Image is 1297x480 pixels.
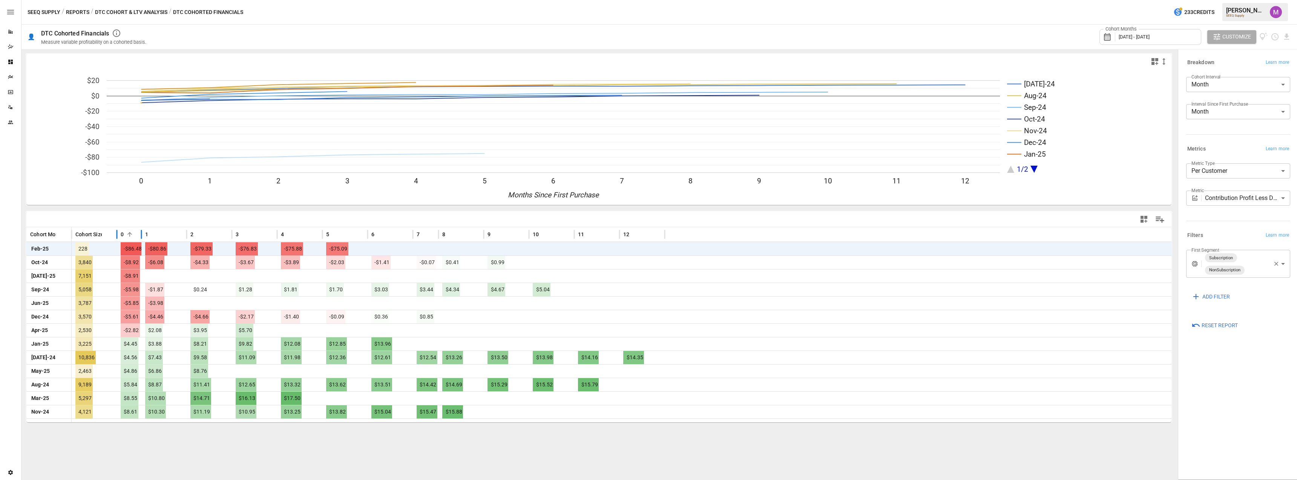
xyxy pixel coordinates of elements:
[1222,32,1251,42] span: Customize
[75,365,93,378] span: 2,463
[236,283,253,296] span: $1.28
[145,378,163,391] span: $8.87
[121,283,140,296] span: -$5.98
[236,242,258,255] span: -$76.83
[1205,191,1290,206] div: Contribution Profit Less Direct Ad Spend
[145,392,166,405] span: $10.80
[281,392,302,405] span: $17.50
[483,177,487,185] text: 5
[533,231,539,238] span: 10
[190,231,193,238] span: 2
[417,256,436,269] span: -$0.07
[375,229,386,240] button: Sort
[236,231,239,238] span: 3
[417,310,434,323] span: $0.85
[488,283,505,296] span: $4.67
[1186,163,1290,178] div: Per Customer
[371,351,392,364] span: $12.61
[326,378,347,391] span: $13.62
[30,378,50,391] span: Aug-24
[1259,30,1268,44] button: View documentation
[139,177,143,185] text: 0
[190,392,211,405] span: $14.71
[491,229,502,240] button: Sort
[75,242,89,255] span: 228
[442,378,463,391] span: $14.69
[281,283,299,296] span: $1.81
[1119,34,1150,40] span: [DATE] - [DATE]
[41,30,109,37] div: DTC Cohorted Financials
[578,231,584,238] span: 11
[623,351,644,364] span: $14.35
[91,8,94,17] div: /
[145,337,163,351] span: $3.88
[585,229,596,240] button: Sort
[145,283,164,296] span: -$1.87
[417,405,437,418] span: $15.47
[281,378,302,391] span: $13.32
[371,231,374,238] span: 6
[145,231,148,238] span: 1
[1024,126,1047,135] text: Nov-24
[30,351,57,364] span: [DATE]-24
[1017,165,1028,174] text: 1/2
[281,242,303,255] span: -$75.88
[30,324,49,337] span: Apr-25
[578,378,599,391] span: $15.79
[75,405,93,418] span: 4,121
[276,177,281,185] text: 2
[1186,290,1235,303] button: ADD FILTER
[326,231,329,238] span: 5
[30,231,64,238] span: Cohort Month
[145,405,166,418] span: $10.30
[1202,321,1238,330] span: Reset Report
[488,231,491,238] span: 9
[1024,80,1055,88] text: [DATE]-24
[326,242,348,255] span: -$75.09
[1202,292,1230,302] span: ADD FILTER
[281,337,302,351] span: $12.08
[190,365,208,378] span: $8.76
[371,378,392,391] span: $13.51
[62,8,64,17] div: /
[30,337,50,351] span: Jan-25
[326,283,344,296] span: $1.70
[121,351,138,364] span: $4.56
[66,8,89,17] button: Reports
[281,405,302,418] span: $13.25
[281,231,284,238] span: 4
[121,392,138,405] span: $8.55
[371,256,391,269] span: -$1.41
[1187,231,1203,240] h6: Filters
[75,378,93,391] span: 9,189
[1024,91,1047,100] text: Aug-24
[1024,150,1046,158] text: Jan-25
[75,283,93,296] span: 5,058
[85,153,100,162] text: -$80
[1024,138,1046,147] text: Dec-24
[145,351,163,364] span: $7.43
[190,242,213,255] span: -$79.33
[1206,266,1243,274] span: NonSubscription
[75,310,93,323] span: 3,570
[145,256,164,269] span: -$6.08
[442,405,463,418] span: $15.88
[417,378,437,391] span: $14.42
[533,378,553,391] span: $15.52
[30,405,50,418] span: Nov-24
[208,177,212,185] text: 1
[417,283,434,296] span: $3.44
[121,269,140,283] span: -$8.91
[103,229,113,240] button: Sort
[190,351,208,364] span: $9.58
[57,229,67,240] button: Sort
[190,378,211,391] span: $11.41
[446,229,457,240] button: Sort
[371,405,392,418] span: $15.04
[620,177,624,185] text: 7
[81,168,100,177] text: -$100
[145,310,164,323] span: -$4.46
[417,231,420,238] span: 7
[442,351,463,364] span: $13.26
[1186,318,1243,332] button: Reset Report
